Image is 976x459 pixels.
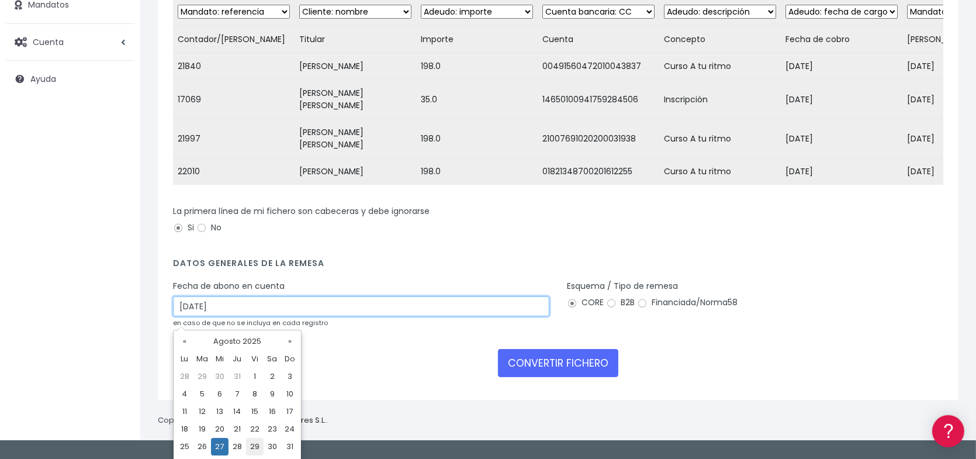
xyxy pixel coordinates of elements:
[781,119,902,158] td: [DATE]
[264,438,281,455] td: 30
[211,350,229,368] th: Mi
[538,26,659,53] td: Cuenta
[498,349,618,377] button: CONVERTIR FICHERO
[295,26,416,53] td: Titular
[246,420,264,438] td: 22
[264,420,281,438] td: 23
[659,119,781,158] td: Curso A tu ritmo
[567,280,678,292] label: Esquema / Tipo de remesa
[281,350,299,368] th: Do
[229,438,246,455] td: 28
[173,258,943,274] h4: Datos generales de la remesa
[295,158,416,185] td: [PERSON_NAME]
[659,53,781,80] td: Curso A tu ritmo
[193,333,281,350] th: Agosto 2025
[173,158,295,185] td: 22010
[538,158,659,185] td: 01821348700201612255
[281,333,299,350] th: »
[229,385,246,403] td: 7
[173,222,194,234] label: Si
[246,403,264,420] td: 15
[12,81,222,92] div: Información general
[12,299,222,317] a: API
[193,420,211,438] td: 19
[229,420,246,438] td: 21
[12,313,222,333] button: Contáctanos
[781,53,902,80] td: [DATE]
[173,26,295,53] td: Contador/[PERSON_NAME]
[781,26,902,53] td: Fecha de cobro
[12,129,222,140] div: Convertir ficheros
[295,119,416,158] td: [PERSON_NAME] [PERSON_NAME]
[12,232,222,243] div: Facturación
[176,403,193,420] td: 11
[193,350,211,368] th: Ma
[246,385,264,403] td: 8
[12,281,222,292] div: Programadores
[12,166,222,184] a: Problemas habituales
[281,385,299,403] td: 10
[211,385,229,403] td: 6
[12,148,222,166] a: Formatos
[281,438,299,455] td: 31
[264,385,281,403] td: 9
[193,368,211,385] td: 29
[264,403,281,420] td: 16
[30,73,56,85] span: Ayuda
[176,333,193,350] th: «
[173,53,295,80] td: 21840
[173,318,328,327] small: en caso de que no se incluya en cada registro
[229,403,246,420] td: 14
[173,119,295,158] td: 21997
[659,158,781,185] td: Curso A tu ritmo
[281,420,299,438] td: 24
[12,202,222,220] a: Perfiles de empresas
[229,350,246,368] th: Ju
[33,36,64,47] span: Cuenta
[176,350,193,368] th: Lu
[246,350,264,368] th: Vi
[246,438,264,455] td: 29
[637,296,738,309] label: Financiada/Norma58
[416,119,538,158] td: 198.0
[538,53,659,80] td: 00491560472010043837
[781,158,902,185] td: [DATE]
[659,26,781,53] td: Concepto
[659,80,781,119] td: Inscripción
[6,30,134,54] a: Cuenta
[211,438,229,455] td: 27
[176,420,193,438] td: 18
[176,368,193,385] td: 28
[12,184,222,202] a: Videotutoriales
[416,53,538,80] td: 198.0
[416,80,538,119] td: 35.0
[158,415,328,427] p: Copyright © 2025 .
[211,368,229,385] td: 30
[781,80,902,119] td: [DATE]
[12,251,222,269] a: General
[193,403,211,420] td: 12
[211,403,229,420] td: 13
[161,337,225,348] a: POWERED BY ENCHANT
[193,438,211,455] td: 26
[176,385,193,403] td: 4
[264,350,281,368] th: Sa
[295,80,416,119] td: [PERSON_NAME] [PERSON_NAME]
[606,296,635,309] label: B2B
[538,80,659,119] td: 14650100941759284506
[264,368,281,385] td: 2
[193,385,211,403] td: 5
[416,26,538,53] td: Importe
[6,67,134,91] a: Ayuda
[176,438,193,455] td: 25
[211,420,229,438] td: 20
[416,158,538,185] td: 198.0
[281,368,299,385] td: 3
[229,368,246,385] td: 31
[538,119,659,158] td: 21007691020200031938
[295,53,416,80] td: [PERSON_NAME]
[173,80,295,119] td: 17069
[173,280,285,292] label: Fecha de abono en cuenta
[196,222,221,234] label: No
[281,403,299,420] td: 17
